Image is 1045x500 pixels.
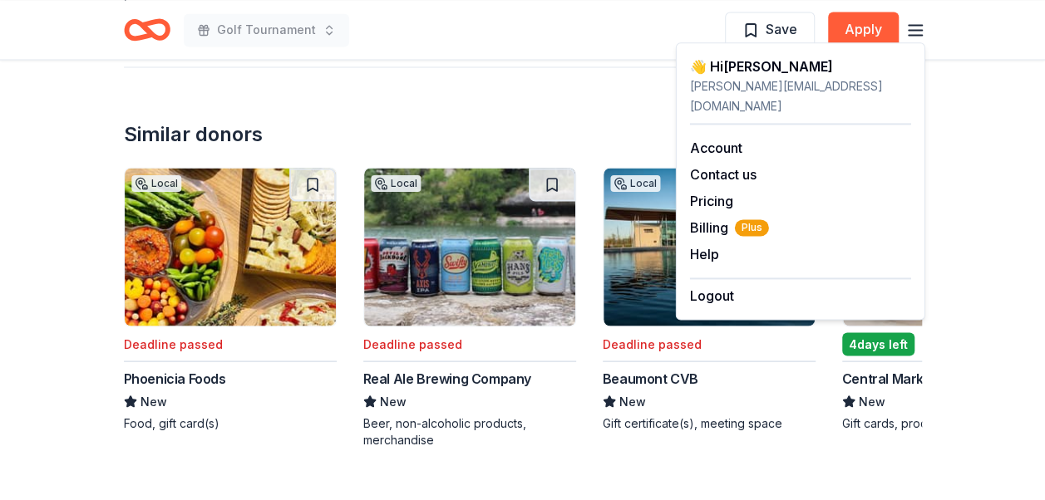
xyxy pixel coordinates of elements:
[184,13,349,47] button: Golf Tournament
[217,20,316,40] span: Golf Tournament
[859,391,885,411] span: New
[140,391,167,411] span: New
[725,12,815,48] button: Save
[735,219,769,236] span: Plus
[603,414,816,431] div: Gift certificate(s), meeting space
[690,76,911,116] div: [PERSON_NAME][EMAIL_ADDRESS][DOMAIN_NAME]
[690,286,734,306] button: Logout
[124,368,226,388] div: Phoenicia Foods
[828,12,899,48] button: Apply
[690,56,911,76] div: 👋 Hi [PERSON_NAME]
[603,368,698,388] div: Beaumont CVB
[380,391,407,411] span: New
[690,218,769,238] span: Billing
[364,168,575,326] img: Image for Real Ale Brewing Company
[842,368,936,388] div: Central Market
[371,174,421,191] div: Local
[690,244,719,264] button: Help
[124,10,170,49] a: Home
[603,334,702,354] div: Deadline passed
[604,168,815,326] img: Image for Beaumont CVB
[690,193,733,209] a: Pricing
[363,414,576,448] div: Beer, non-alcoholic products, merchandise
[363,334,462,354] div: Deadline passed
[603,167,816,431] a: Image for Beaumont CVBLocalDeadline passedBeaumont CVBNewGift certificate(s), meeting space
[766,18,797,40] span: Save
[619,391,646,411] span: New
[124,414,337,431] div: Food, gift card(s)
[690,218,769,238] button: BillingPlus
[124,120,263,147] div: Similar donors
[690,164,757,184] button: Contact us
[842,332,914,355] div: 4 days left
[124,167,337,431] a: Image for Phoenicia FoodsLocalDeadline passedPhoenicia FoodsNewFood, gift card(s)
[690,140,742,156] a: Account
[125,168,336,326] img: Image for Phoenicia Foods
[610,174,660,191] div: Local
[131,174,181,191] div: Local
[363,167,576,448] a: Image for Real Ale Brewing CompanyLocalDeadline passedReal Ale Brewing CompanyNewBeer, non-alcoho...
[124,334,223,354] div: Deadline passed
[363,368,531,388] div: Real Ale Brewing Company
